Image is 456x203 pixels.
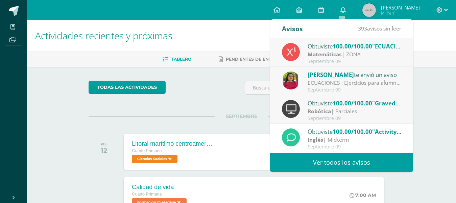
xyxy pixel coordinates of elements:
span: avisos sin leer [358,25,401,32]
div: Calidad de vida [132,184,188,191]
div: Obtuviste en [308,99,402,107]
span: [PERSON_NAME] [308,71,354,79]
div: Septiembre 09 [308,87,402,93]
span: SEPTIEMBRE [215,113,268,119]
a: Pendientes de entrega [219,54,284,65]
div: Septiembre 09 [308,144,402,150]
div: | Parciales [308,107,402,115]
input: Busca una actividad próxima aquí... [244,81,394,94]
span: 100.00/100.00 [333,99,372,107]
div: Septiembre 09 [308,59,402,64]
span: 100.00/100.00 [333,42,372,50]
span: [PERSON_NAME] [381,4,420,11]
span: Ciencias Sociales 'A' [132,155,177,163]
strong: Inglés [308,136,323,143]
div: | ZONA [308,50,402,58]
span: 393 [358,25,367,32]
span: Actividades recientes y próximas [35,29,172,42]
img: 108c8a44a271f46b5ad24afd57cb8b7d.png [282,72,300,89]
span: "ECUACIONES" [372,42,414,50]
span: Mi Perfil [381,10,420,16]
span: "Gravedad (practico)" [372,99,434,107]
div: 7:00 AM [350,192,376,198]
span: Cuarto Primaria [132,192,162,197]
div: Obtuviste en [308,127,402,136]
span: 100.00/100.00 [333,128,372,136]
div: Obtuviste en [308,42,402,50]
div: te envió un aviso [308,70,402,79]
a: todas las Actividades [89,81,166,94]
div: VIE [100,142,107,146]
span: Pendientes de entrega [226,57,284,62]
span: Tablero [171,57,191,62]
div: Avisos [282,19,303,38]
div: | Midterm [308,136,402,144]
span: "Activity 4: Quiz 2" [372,128,425,136]
strong: Robótica [308,107,331,115]
strong: Matemáticas [308,50,342,58]
a: Ver todos los avisos [270,153,413,172]
div: 12 [100,146,107,155]
div: Litoral marítimo centroamericano [132,140,213,147]
img: 45x45 [362,3,376,17]
div: Septiembre 09 [308,116,402,121]
div: ECUACIONES : Ejercicios para alumnos ausentes. [308,79,402,87]
span: Cuarto Primaria [132,148,162,153]
a: Tablero [163,54,191,65]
